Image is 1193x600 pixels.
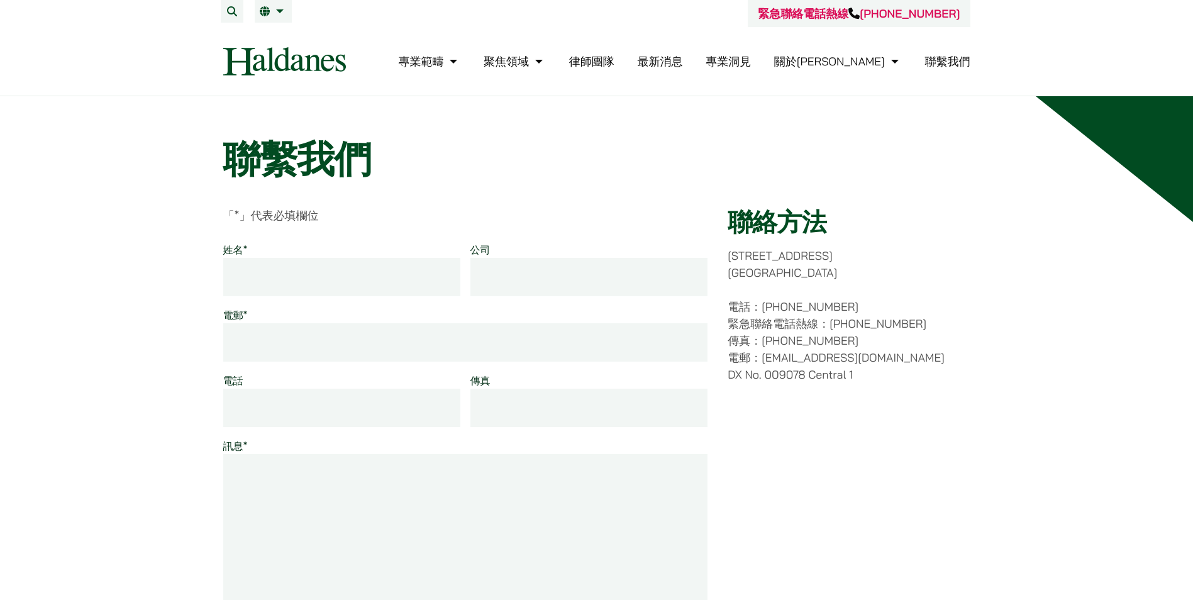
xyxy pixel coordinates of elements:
a: 關於何敦 [774,54,902,69]
a: 繁 [260,6,287,16]
p: [STREET_ADDRESS] [GEOGRAPHIC_DATA] [728,247,970,281]
label: 電郵 [223,309,248,321]
a: 聯繫我們 [925,54,970,69]
img: Logo of Haldanes [223,47,346,75]
label: 電話 [223,374,243,387]
label: 公司 [470,243,491,256]
a: 專業洞見 [706,54,751,69]
h2: 聯絡方法 [728,207,970,237]
h1: 聯繫我們 [223,136,970,182]
a: 律師團隊 [569,54,614,69]
label: 傳真 [470,374,491,387]
a: 聚焦領域 [484,54,546,69]
a: 專業範疇 [398,54,460,69]
a: 最新消息 [637,54,682,69]
p: 「 」代表必填欄位 [223,207,708,224]
label: 訊息 [223,440,248,452]
p: 電話：[PHONE_NUMBER] 緊急聯絡電話熱線：[PHONE_NUMBER] 傳真：[PHONE_NUMBER] 電郵：[EMAIL_ADDRESS][DOMAIN_NAME] DX No... [728,298,970,383]
a: 緊急聯絡電話熱線[PHONE_NUMBER] [758,6,960,21]
label: 姓名 [223,243,248,256]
